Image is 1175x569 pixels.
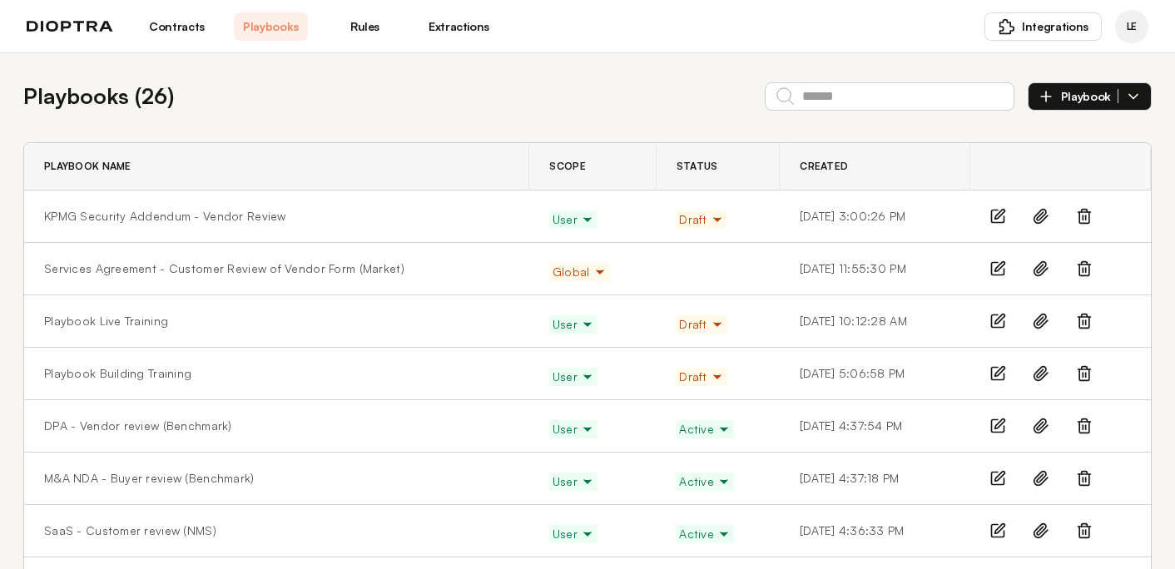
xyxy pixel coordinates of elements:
[234,12,308,41] a: Playbooks
[800,160,848,173] span: Created
[780,400,970,453] td: [DATE] 4:37:54 PM
[679,316,723,333] span: Draft
[140,12,214,41] a: Contracts
[553,526,594,542] span: User
[984,12,1102,41] button: Integrations
[780,505,970,557] td: [DATE] 4:36:33 PM
[549,420,597,438] button: User
[780,453,970,505] td: [DATE] 4:37:18 PM
[676,420,734,438] button: Active
[677,160,718,173] span: Status
[328,12,402,41] a: Rules
[679,369,723,385] span: Draft
[549,368,597,386] button: User
[553,473,594,490] span: User
[780,190,970,243] td: [DATE] 3:00:26 PM
[676,525,734,543] button: Active
[1115,10,1148,43] div: Laurie Ehrlich
[676,210,726,229] button: Draft
[553,421,594,438] span: User
[549,473,597,491] button: User
[549,160,585,173] span: Scope
[549,263,610,281] button: Global
[553,264,607,280] span: Global
[549,315,597,334] button: User
[1061,89,1118,104] span: Playbook
[44,208,286,225] a: KPMG Security Addendum - Vendor Review
[549,210,597,229] button: User
[553,316,594,333] span: User
[44,470,255,487] a: M&A NDA - Buyer review (Benchmark)
[676,473,734,491] button: Active
[1022,18,1088,35] span: Integrations
[44,260,404,277] a: Services Agreement - Customer Review of Vendor Form (Market)
[999,18,1015,35] img: puzzle
[44,522,216,539] a: SaaS - Customer review (NMS)
[553,369,594,385] span: User
[44,160,131,173] span: Playbook Name
[1028,82,1152,111] button: Playbook
[23,80,174,112] h2: Playbooks ( 26 )
[780,295,970,348] td: [DATE] 10:12:28 AM
[780,243,970,295] td: [DATE] 11:55:30 PM
[549,525,597,543] button: User
[679,473,731,490] span: Active
[679,526,731,542] span: Active
[422,12,496,41] a: Extractions
[676,368,726,386] button: Draft
[44,313,168,329] a: Playbook Live Training
[44,418,232,434] a: DPA - Vendor review (Benchmark)
[553,211,594,228] span: User
[676,315,726,334] button: Draft
[780,348,970,400] td: [DATE] 5:06:58 PM
[679,421,731,438] span: Active
[679,211,723,228] span: Draft
[1127,20,1137,33] span: LE
[27,21,113,32] img: logo
[44,365,191,382] a: Playbook Building Training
